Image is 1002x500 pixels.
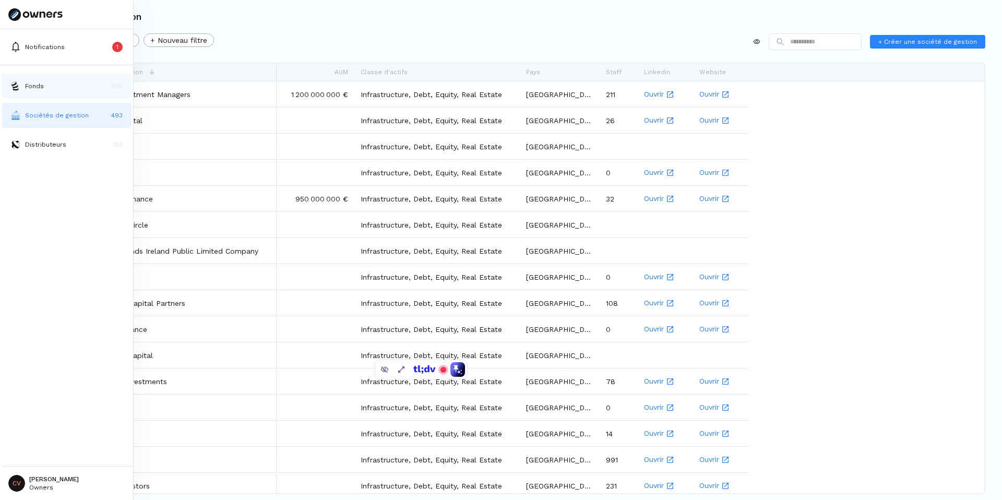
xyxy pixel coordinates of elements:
[878,37,977,46] span: + Créer une société de gestion
[102,89,190,100] a: 123 Investment Managers
[354,81,520,107] div: Infrastructure, Debt, Equity, Real Estate
[354,238,520,264] div: Infrastructure, Debt, Equity, Real Estate
[644,82,687,106] a: Ouvrir
[354,212,520,237] div: Infrastructure, Debt, Equity, Real Estate
[354,264,520,290] div: Infrastructure, Debt, Equity, Real Estate
[8,475,25,492] span: CV
[520,316,600,342] div: [GEOGRAPHIC_DATA]
[600,421,638,446] div: 14
[699,369,742,394] a: Ouvrir
[102,246,258,256] p: Abca Funds Ireland Public Limited Company
[520,134,600,159] div: [GEOGRAPHIC_DATA]
[600,160,638,185] div: 0
[2,34,131,59] button: Notifications1
[520,342,600,368] div: [GEOGRAPHIC_DATA]
[600,186,638,211] div: 32
[102,298,185,308] a: Access Capital Partners
[277,186,354,211] div: 950 000 000 €
[600,290,638,316] div: 108
[699,317,742,341] a: Ouvrir
[600,81,638,107] div: 211
[644,369,687,394] a: Ouvrir
[111,111,123,120] p: 493
[644,291,687,315] a: Ouvrir
[600,447,638,472] div: 991
[644,108,687,133] a: Ouvrir
[520,368,600,394] div: [GEOGRAPHIC_DATA]
[606,68,622,76] span: Staff
[520,212,600,237] div: [GEOGRAPHIC_DATA]
[699,447,742,472] a: Ouvrir
[526,68,540,76] span: Pays
[25,111,89,120] p: Sociétés de gestion
[113,140,123,149] p: 153
[644,447,687,472] a: Ouvrir
[354,108,520,133] div: Infrastructure, Debt, Equity, Real Estate
[10,81,21,91] img: funds
[644,317,687,341] a: Ouvrir
[335,68,348,76] span: AUM
[699,421,742,446] a: Ouvrir
[102,376,167,387] a: ACON Investments
[25,81,44,91] p: Fonds
[354,342,520,368] div: Infrastructure, Debt, Equity, Real Estate
[699,68,726,76] span: Website
[699,108,742,133] a: Ouvrir
[354,316,520,342] div: Infrastructure, Debt, Equity, Real Estate
[520,264,600,290] div: [GEOGRAPHIC_DATA]
[277,81,354,107] div: 1 200 000 000 €
[116,42,118,52] p: 1
[361,68,408,76] span: Classe d'actifs
[699,82,742,106] a: Ouvrir
[354,290,520,316] div: Infrastructure, Debt, Equity, Real Estate
[644,421,687,446] a: Ouvrir
[354,447,520,472] div: Infrastructure, Debt, Equity, Real Estate
[644,395,687,420] a: Ouvrir
[600,316,638,342] div: 0
[600,473,638,498] div: 231
[699,265,742,289] a: Ouvrir
[644,473,687,498] a: Ouvrir
[10,139,21,150] img: distributors
[600,368,638,394] div: 78
[644,265,687,289] a: Ouvrir
[520,395,600,420] div: [GEOGRAPHIC_DATA]
[2,132,131,157] button: distributorsDistributeurs153
[144,33,214,47] button: + Nouveau filtre
[2,103,131,128] button: asset-managersSociétés de gestion493
[699,160,742,185] a: Ouvrir
[10,110,21,121] img: asset-managers
[2,74,131,99] button: fundsFonds529
[354,160,520,185] div: Infrastructure, Debt, Equity, Real Estate
[354,395,520,420] div: Infrastructure, Debt, Equity, Real Estate
[29,476,79,482] p: [PERSON_NAME]
[25,140,66,149] p: Distributeurs
[699,291,742,315] a: Ouvrir
[520,447,600,472] div: [GEOGRAPHIC_DATA]
[699,186,742,211] a: Ouvrir
[354,473,520,498] div: Infrastructure, Debt, Equity, Real Estate
[600,395,638,420] div: 0
[354,368,520,394] div: Infrastructure, Debt, Equity, Real Estate
[520,160,600,185] div: [GEOGRAPHIC_DATA]
[29,484,79,491] p: Owners
[699,473,742,498] a: Ouvrir
[699,395,742,420] a: Ouvrir
[600,264,638,290] div: 0
[520,186,600,211] div: [GEOGRAPHIC_DATA]
[600,108,638,133] div: 26
[644,160,687,185] a: Ouvrir
[354,421,520,446] div: Infrastructure, Debt, Equity, Real Estate
[354,134,520,159] div: Infrastructure, Debt, Equity, Real Estate
[644,186,687,211] a: Ouvrir
[520,108,600,133] div: [GEOGRAPHIC_DATA]
[520,473,600,498] div: [GEOGRAPHIC_DATA]
[354,186,520,211] div: Infrastructure, Debt, Equity, Real Estate
[870,35,985,49] button: + Créer une société de gestion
